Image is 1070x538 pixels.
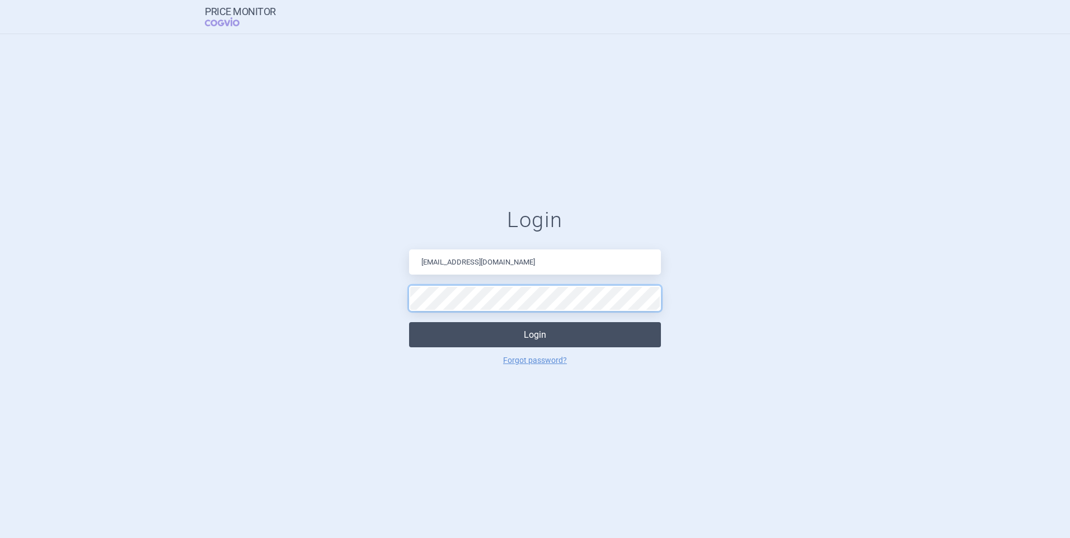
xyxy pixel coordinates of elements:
[409,207,661,233] h1: Login
[409,322,661,347] button: Login
[205,17,255,26] span: COGVIO
[409,249,661,275] input: Email
[205,6,276,17] strong: Price Monitor
[503,356,567,364] a: Forgot password?
[205,6,276,27] a: Price MonitorCOGVIO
